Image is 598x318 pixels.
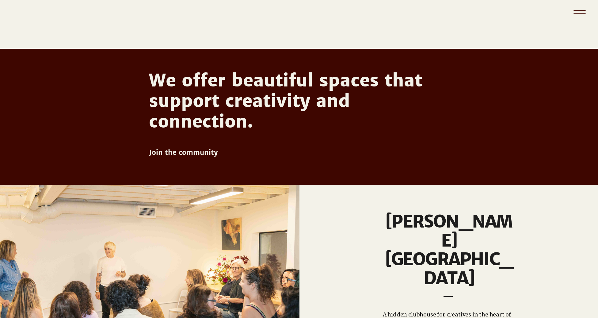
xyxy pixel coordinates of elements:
span: We offer beautiful spaces that support creativity and connection. [149,70,422,132]
span: [PERSON_NAME] [GEOGRAPHIC_DATA] [385,211,512,289]
a: Join the community [149,146,229,159]
nav: Site [570,2,589,21]
span: Join the community [149,148,218,157]
button: Menu [570,2,589,21]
